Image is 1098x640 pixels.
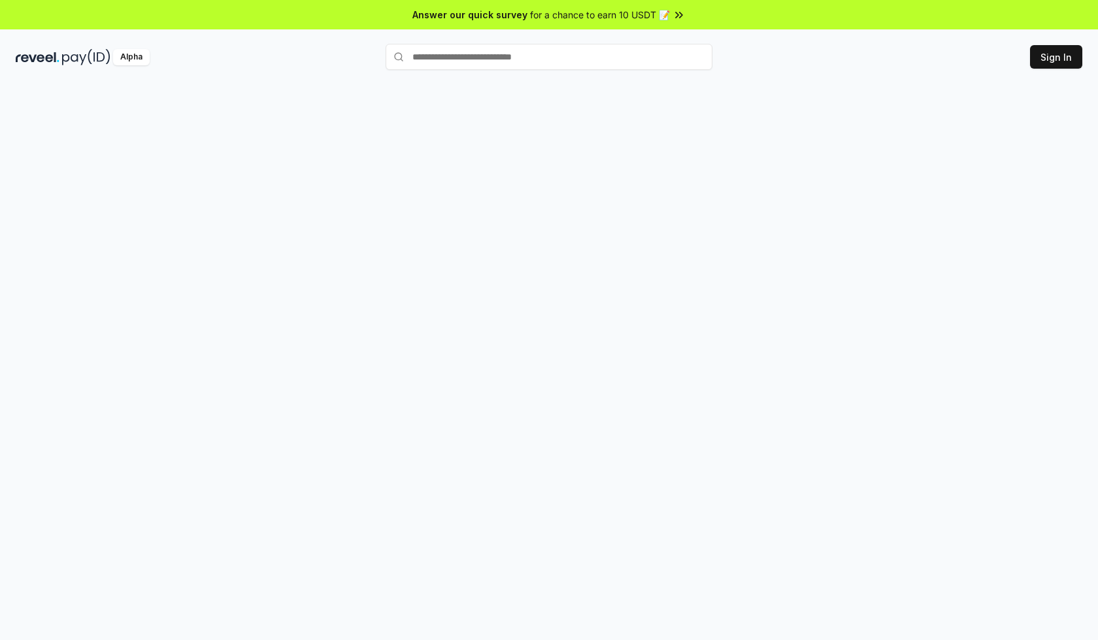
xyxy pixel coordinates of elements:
[62,49,110,65] img: pay_id
[412,8,527,22] span: Answer our quick survey
[530,8,670,22] span: for a chance to earn 10 USDT 📝
[113,49,150,65] div: Alpha
[1030,45,1082,69] button: Sign In
[16,49,59,65] img: reveel_dark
